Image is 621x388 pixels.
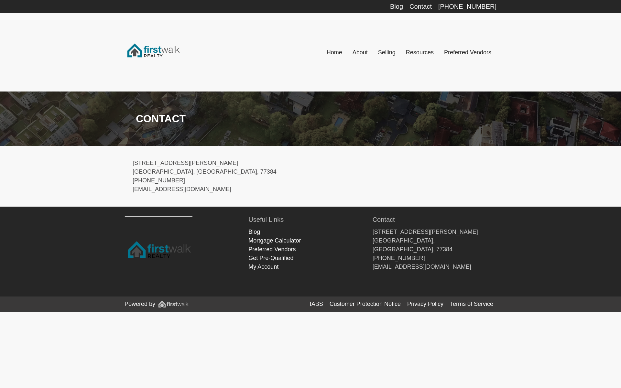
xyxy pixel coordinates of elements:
a: Blog [248,229,260,235]
div: [PHONE_NUMBER] [438,3,496,10]
h3: Useful Links [248,216,372,223]
a: My Account [248,264,278,270]
a: Selling [373,45,401,59]
a: Resources [401,45,439,59]
a: Preferred Vendors [439,45,496,59]
img: logo-grayscale.png [158,301,189,307]
h1: Contact [125,113,496,125]
a: About [347,45,373,59]
h3: Contact [373,216,496,223]
a: Privacy Policy [407,301,443,307]
a: Powered by [125,300,189,308]
a: Customer Protection Notice [330,301,401,307]
a: Get Pre-Qualified [248,255,293,261]
a: Mortgage Calculator [248,237,301,244]
a: Home [321,45,347,59]
a: Preferred Vendors [248,246,296,253]
a: IABS [310,301,323,307]
a: Terms of Service [450,301,493,307]
div: [STREET_ADDRESS][PERSON_NAME] [GEOGRAPHIC_DATA], [GEOGRAPHIC_DATA], 77384 [PHONE_NUMBER] [EMAIL_A... [133,159,488,194]
div: [STREET_ADDRESS][PERSON_NAME] [GEOGRAPHIC_DATA], [GEOGRAPHIC_DATA], 77384 [PHONE_NUMBER] [EMAIL_A... [373,228,496,271]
